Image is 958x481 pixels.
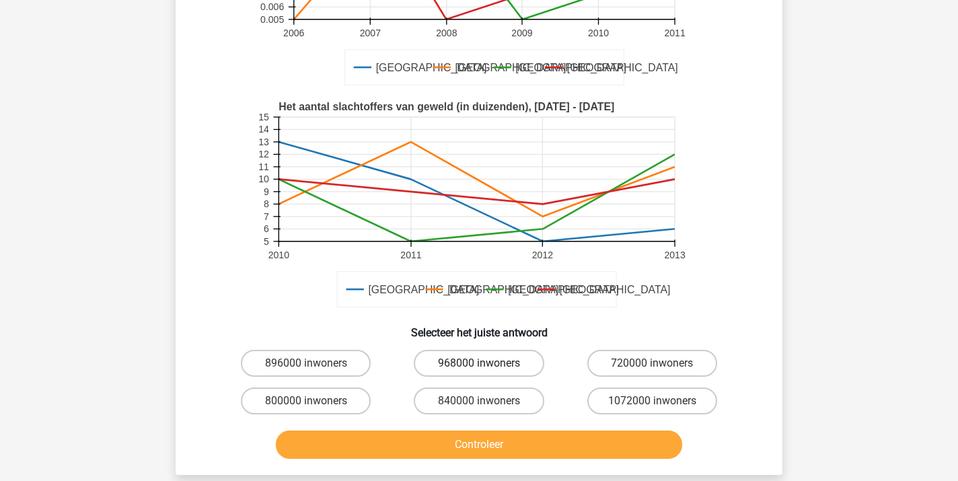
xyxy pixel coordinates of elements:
[241,350,371,377] label: 896000 inwoners
[447,284,558,296] text: [GEOGRAPHIC_DATA]
[587,387,717,414] label: 1072000 inwoners
[264,186,269,197] text: 9
[258,161,269,172] text: 11
[258,174,269,185] text: 10
[664,28,685,38] text: 2011
[276,431,683,459] button: Controleer
[241,387,371,414] label: 800000 inwoners
[258,149,269,160] text: 12
[515,62,626,74] text: [GEOGRAPHIC_DATA]
[436,28,457,38] text: 2008
[368,284,479,296] text: [GEOGRAPHIC_DATA]
[279,102,614,113] text: Het aantal slachtoffers van geweld (in duizenden), [DATE] - [DATE]
[560,284,671,296] text: [GEOGRAPHIC_DATA]
[264,199,269,210] text: 8
[283,28,304,38] text: 2006
[376,62,487,74] text: [GEOGRAPHIC_DATA]
[360,28,381,38] text: 2007
[260,14,284,25] text: 0.005
[264,211,269,222] text: 7
[258,124,269,135] text: 14
[664,250,685,260] text: 2013
[264,223,269,234] text: 6
[455,62,566,74] text: [GEOGRAPHIC_DATA]
[258,137,269,147] text: 13
[567,62,678,74] text: [GEOGRAPHIC_DATA]
[260,1,284,12] text: 0.006
[532,250,553,260] text: 2012
[511,28,532,38] text: 2009
[258,112,269,122] text: 15
[197,316,761,339] h6: Selecteer het juiste antwoord
[268,250,289,260] text: 2010
[588,28,609,38] text: 2010
[414,350,544,377] label: 968000 inwoners
[508,284,619,296] text: [GEOGRAPHIC_DATA]
[400,250,421,260] text: 2011
[264,236,269,247] text: 5
[414,387,544,414] label: 840000 inwoners
[587,350,717,377] label: 720000 inwoners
